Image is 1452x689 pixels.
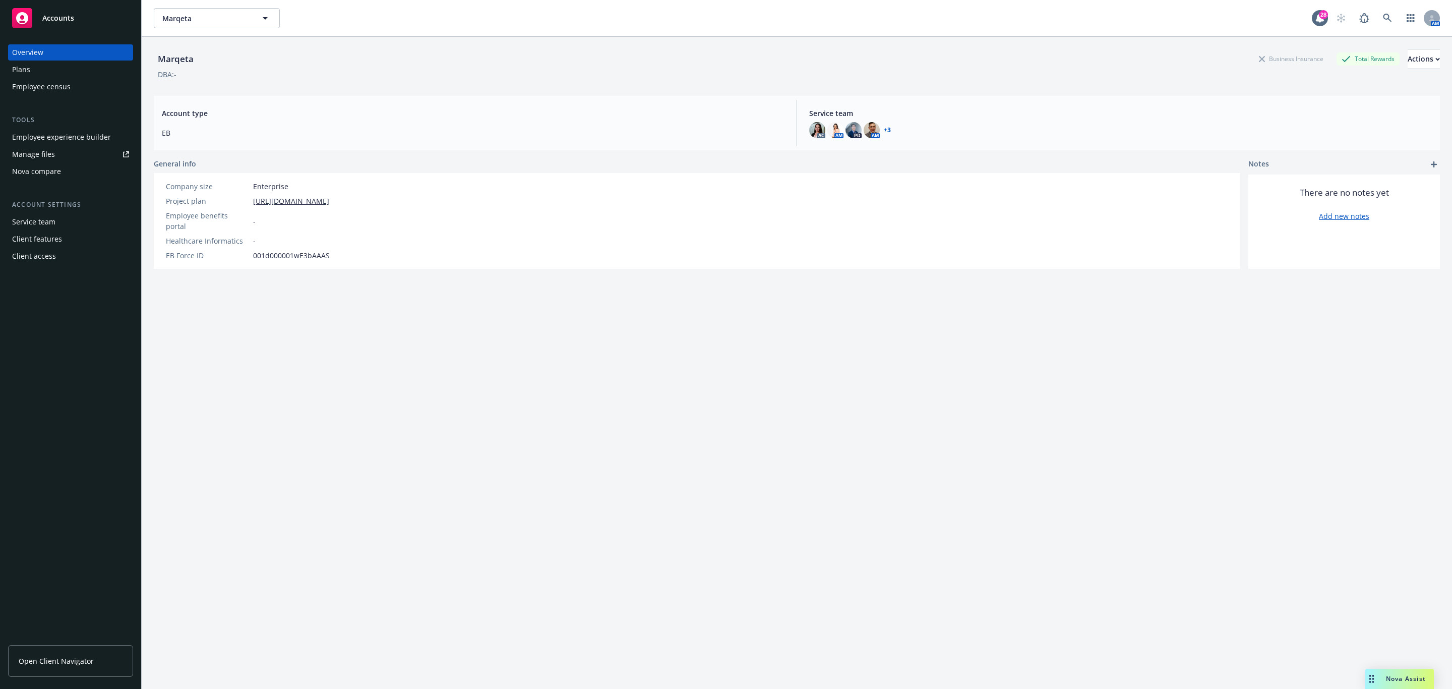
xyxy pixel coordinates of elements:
div: DBA: - [158,69,176,80]
div: Overview [12,44,43,61]
div: Tools [8,115,133,125]
span: General info [154,158,196,169]
a: Nova compare [8,163,133,180]
div: Service team [12,214,55,230]
div: Company size [166,181,249,192]
a: Employee census [8,79,133,95]
span: - [253,216,256,226]
a: [URL][DOMAIN_NAME] [253,196,329,206]
div: Employee census [12,79,71,95]
a: Accounts [8,4,133,32]
span: Accounts [42,14,74,22]
a: Manage files [8,146,133,162]
div: Client features [12,231,62,247]
a: Overview [8,44,133,61]
a: Service team [8,214,133,230]
span: Marqeta [162,13,250,24]
span: Notes [1248,158,1269,170]
img: photo [809,122,825,138]
img: photo [864,122,880,138]
a: Switch app [1401,8,1421,28]
a: Report a Bug [1354,8,1374,28]
span: Account type [162,108,784,119]
a: Add new notes [1319,211,1369,221]
div: Total Rewards [1337,52,1400,65]
a: +3 [884,127,891,133]
a: Employee experience builder [8,129,133,145]
div: Manage files [12,146,55,162]
div: Business Insurance [1254,52,1328,65]
span: - [253,236,256,246]
span: Nova Assist [1386,674,1426,683]
span: EB [162,128,784,138]
img: photo [827,122,843,138]
a: Client access [8,248,133,264]
div: 28 [1319,10,1328,19]
div: Project plan [166,196,249,206]
div: Drag to move [1365,669,1378,689]
div: Client access [12,248,56,264]
span: 001d000001wE3bAAAS [253,250,330,261]
a: add [1428,158,1440,170]
div: Marqeta [154,52,198,66]
button: Nova Assist [1365,669,1434,689]
span: Service team [809,108,1432,119]
div: Employee experience builder [12,129,111,145]
span: Open Client Navigator [19,656,94,666]
div: Account settings [8,200,133,210]
div: Plans [12,62,30,78]
span: Enterprise [253,181,288,192]
div: EB Force ID [166,250,249,261]
button: Marqeta [154,8,280,28]
span: There are no notes yet [1300,187,1389,199]
div: Employee benefits portal [166,210,249,232]
div: Healthcare Informatics [166,236,249,246]
a: Start snowing [1331,8,1351,28]
div: Nova compare [12,163,61,180]
a: Search [1377,8,1398,28]
img: photo [845,122,862,138]
a: Plans [8,62,133,78]
a: Client features [8,231,133,247]
button: Actions [1408,49,1440,69]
